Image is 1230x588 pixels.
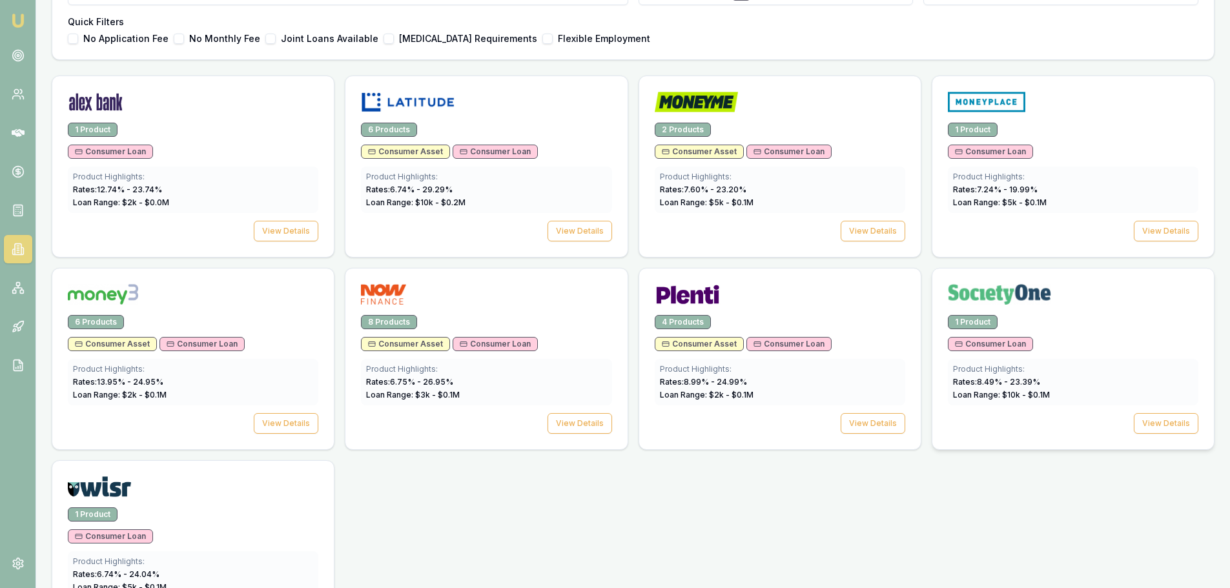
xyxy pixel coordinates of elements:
[660,377,747,387] span: Rates: 8.99 % - 24.99 %
[281,34,378,43] label: Joint Loans Available
[548,221,612,241] button: View Details
[955,339,1026,349] span: Consumer Loan
[660,172,900,182] div: Product Highlights:
[368,147,443,157] span: Consumer Asset
[955,147,1026,157] span: Consumer Loan
[68,123,118,137] div: 1 Product
[662,147,737,157] span: Consumer Asset
[366,390,460,400] span: Loan Range: $ 3 k - $ 0.1 M
[361,92,455,112] img: Latitude logo
[655,284,721,305] img: Plenti logo
[254,413,318,434] button: View Details
[361,315,417,329] div: 8 Products
[953,185,1038,194] span: Rates: 7.24 % - 19.99 %
[52,76,334,258] a: Alex Bank logo1 ProductConsumer LoanProduct Highlights:Rates:12.74% - 23.74%Loan Range: $2k - $0....
[73,185,162,194] span: Rates: 12.74 % - 23.74 %
[68,315,124,329] div: 6 Products
[73,364,313,374] div: Product Highlights:
[639,76,921,258] a: Money Me logo2 ProductsConsumer AssetConsumer LoanProduct Highlights:Rates:7.60% - 23.20%Loan Ran...
[841,221,905,241] button: View Details
[68,92,123,112] img: Alex Bank logo
[953,364,1193,374] div: Product Highlights:
[753,147,825,157] span: Consumer Loan
[655,123,711,137] div: 2 Products
[368,339,443,349] span: Consumer Asset
[366,185,453,194] span: Rates: 6.74 % - 29.29 %
[948,284,1051,305] img: Society One logo
[366,198,466,207] span: Loan Range: $ 10 k - $ 0.2 M
[75,147,146,157] span: Consumer Loan
[68,476,131,497] img: WISR logo
[167,339,238,349] span: Consumer Loan
[75,339,150,349] span: Consumer Asset
[366,377,453,387] span: Rates: 6.75 % - 26.95 %
[753,339,825,349] span: Consumer Loan
[345,268,628,450] a: NOW Finance logo8 ProductsConsumer AssetConsumer LoanProduct Highlights:Rates:6.75% - 26.95%Loan ...
[460,339,531,349] span: Consumer Loan
[68,15,1198,28] h4: Quick Filters
[660,390,753,400] span: Loan Range: $ 2 k - $ 0.1 M
[361,284,406,305] img: NOW Finance logo
[10,13,26,28] img: emu-icon-u.png
[558,34,650,43] label: Flexible Employment
[73,390,167,400] span: Loan Range: $ 2 k - $ 0.1 M
[662,339,737,349] span: Consumer Asset
[366,172,606,182] div: Product Highlights:
[68,507,118,522] div: 1 Product
[548,413,612,434] button: View Details
[953,390,1050,400] span: Loan Range: $ 10 k - $ 0.1 M
[189,34,260,43] label: No Monthly Fee
[953,377,1040,387] span: Rates: 8.49 % - 23.39 %
[932,76,1215,258] a: Money Place logo1 ProductConsumer LoanProduct Highlights:Rates:7.24% - 19.99%Loan Range: $5k - $0...
[399,34,537,43] label: [MEDICAL_DATA] Requirements
[841,413,905,434] button: View Details
[655,315,711,329] div: 4 Products
[660,364,900,374] div: Product Highlights:
[948,315,998,329] div: 1 Product
[1134,413,1198,434] button: View Details
[660,185,746,194] span: Rates: 7.60 % - 23.20 %
[73,556,313,567] div: Product Highlights:
[1134,221,1198,241] button: View Details
[68,284,138,305] img: Money3 logo
[460,147,531,157] span: Consumer Loan
[953,172,1193,182] div: Product Highlights:
[73,172,313,182] div: Product Highlights:
[73,198,169,207] span: Loan Range: $ 2 k - $ 0.0 M
[366,364,606,374] div: Product Highlights:
[361,123,417,137] div: 6 Products
[655,92,739,112] img: Money Me logo
[953,198,1047,207] span: Loan Range: $ 5 k - $ 0.1 M
[948,92,1025,112] img: Money Place logo
[73,377,163,387] span: Rates: 13.95 % - 24.95 %
[73,569,159,579] span: Rates: 6.74 % - 24.04 %
[345,76,628,258] a: Latitude logo6 ProductsConsumer AssetConsumer LoanProduct Highlights:Rates:6.74% - 29.29%Loan Ran...
[660,198,753,207] span: Loan Range: $ 5 k - $ 0.1 M
[83,34,169,43] label: No Application Fee
[932,268,1215,450] a: Society One logo1 ProductConsumer LoanProduct Highlights:Rates:8.49% - 23.39%Loan Range: $10k - $...
[948,123,998,137] div: 1 Product
[639,268,921,450] a: Plenti logo4 ProductsConsumer AssetConsumer LoanProduct Highlights:Rates:8.99% - 24.99%Loan Range...
[75,531,146,542] span: Consumer Loan
[52,268,334,450] a: Money3 logo6 ProductsConsumer AssetConsumer LoanProduct Highlights:Rates:13.95% - 24.95%Loan Rang...
[254,221,318,241] button: View Details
